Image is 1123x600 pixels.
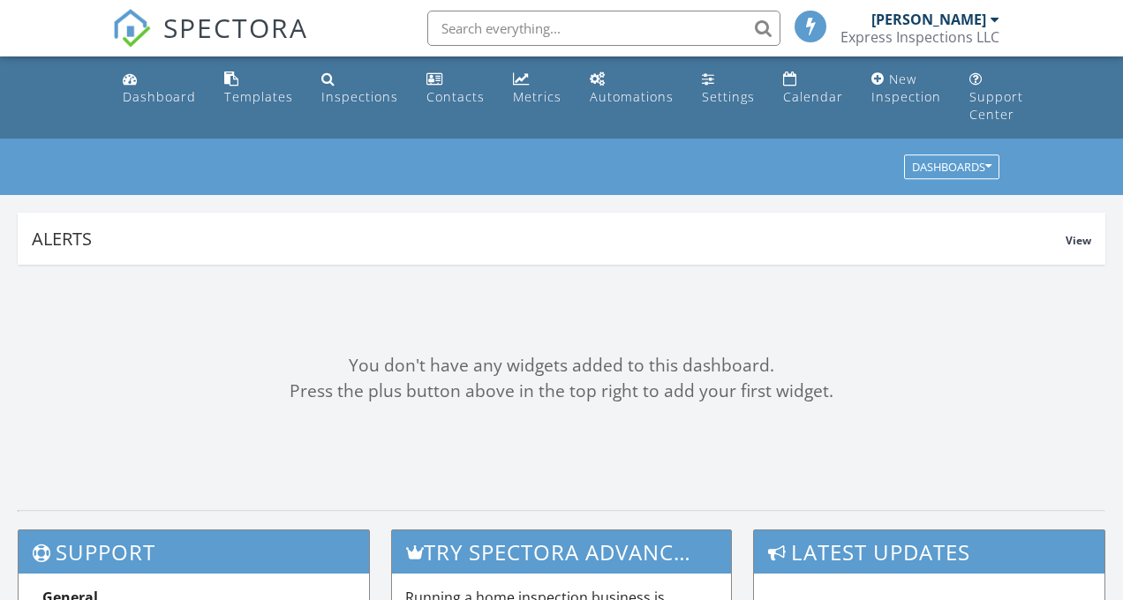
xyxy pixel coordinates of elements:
span: SPECTORA [163,9,308,46]
a: Calendar [776,64,850,114]
div: Settings [702,88,755,105]
a: Automations (Basic) [583,64,681,114]
div: Calendar [783,88,843,105]
h3: Try spectora advanced [DATE] [392,530,732,574]
div: Metrics [513,88,561,105]
a: Dashboard [116,64,203,114]
div: You don't have any widgets added to this dashboard. [18,353,1105,379]
a: Support Center [962,64,1030,131]
h3: Support [19,530,369,574]
div: Automations [590,88,674,105]
a: Contacts [419,64,492,114]
a: New Inspection [864,64,948,114]
div: Contacts [426,88,485,105]
img: The Best Home Inspection Software - Spectora [112,9,151,48]
a: Settings [695,64,762,114]
div: Dashboard [123,88,196,105]
div: Support Center [969,88,1023,123]
a: Metrics [506,64,569,114]
a: Templates [217,64,300,114]
button: Dashboards [904,155,999,180]
div: Press the plus button above in the top right to add your first widget. [18,379,1105,404]
div: New Inspection [871,71,941,105]
div: [PERSON_NAME] [871,11,986,28]
div: Templates [224,88,293,105]
div: Inspections [321,88,398,105]
h3: Latest Updates [754,530,1104,574]
div: Dashboards [912,161,991,174]
div: Express Inspections LLC [840,28,999,46]
span: View [1066,233,1091,248]
a: SPECTORA [112,24,308,61]
div: Alerts [32,227,1066,251]
a: Inspections [314,64,405,114]
input: Search everything... [427,11,780,46]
